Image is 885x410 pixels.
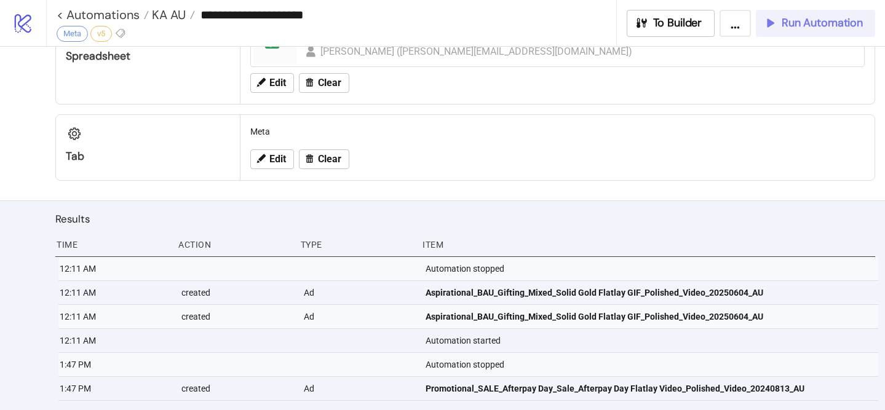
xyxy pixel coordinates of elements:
[424,257,878,280] div: Automation stopped
[55,211,875,227] h2: Results
[58,281,172,304] div: 12:11 AM
[149,7,186,23] span: KA AU
[269,77,286,89] span: Edit
[424,329,878,352] div: Automation started
[720,10,751,37] button: ...
[66,149,230,164] div: Tab
[303,305,416,328] div: Ad
[55,233,169,256] div: Time
[303,377,416,400] div: Ad
[250,149,294,169] button: Edit
[426,310,763,323] span: Aspirational_BAU_Gifting_Mixed_Solid Gold Flatlay GIF_Polished_Video_20250604_AU
[180,281,293,304] div: created
[303,281,416,304] div: Ad
[177,233,290,256] div: Action
[180,377,293,400] div: created
[66,49,230,63] div: Spreadsheet
[58,257,172,280] div: 12:11 AM
[90,26,112,42] div: v5
[426,382,804,395] span: Promotional_SALE_Afterpay Day_Sale_Afterpay Day Flatlay Video_Polished_Video_20240813_AU
[57,26,88,42] div: Meta
[300,233,413,256] div: Type
[421,233,875,256] div: Item
[320,44,633,59] div: [PERSON_NAME] ([PERSON_NAME][EMAIL_ADDRESS][DOMAIN_NAME])
[58,377,172,400] div: 1:47 PM
[269,154,286,165] span: Edit
[149,9,195,21] a: KA AU
[58,329,172,352] div: 12:11 AM
[782,16,863,30] span: Run Automation
[318,77,341,89] span: Clear
[58,353,172,376] div: 1:47 PM
[245,120,870,143] div: Meta
[426,281,870,304] a: Aspirational_BAU_Gifting_Mixed_Solid Gold Flatlay GIF_Polished_Video_20250604_AU
[653,16,702,30] span: To Builder
[627,10,715,37] button: To Builder
[424,353,878,376] div: Automation stopped
[426,305,870,328] a: Aspirational_BAU_Gifting_Mixed_Solid Gold Flatlay GIF_Polished_Video_20250604_AU
[58,305,172,328] div: 12:11 AM
[57,9,149,21] a: < Automations
[426,286,763,299] span: Aspirational_BAU_Gifting_Mixed_Solid Gold Flatlay GIF_Polished_Video_20250604_AU
[250,73,294,93] button: Edit
[318,154,341,165] span: Clear
[299,73,349,93] button: Clear
[426,377,870,400] a: Promotional_SALE_Afterpay Day_Sale_Afterpay Day Flatlay Video_Polished_Video_20240813_AU
[756,10,875,37] button: Run Automation
[180,305,293,328] div: created
[299,149,349,169] button: Clear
